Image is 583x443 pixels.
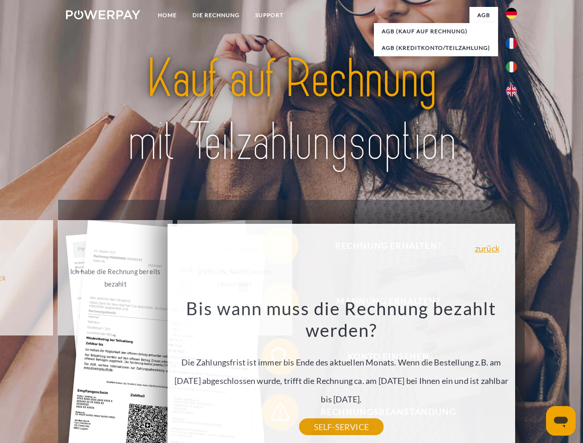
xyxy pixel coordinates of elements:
[546,406,576,436] iframe: Schaltfläche zum Öffnen des Messaging-Fensters
[173,297,510,427] div: Die Zahlungsfrist ist immer bis Ende des aktuellen Monats. Wenn die Bestellung z.B. am [DATE] abg...
[506,85,517,96] img: en
[247,7,291,24] a: SUPPORT
[299,419,384,435] a: SELF-SERVICE
[506,61,517,72] img: it
[469,7,498,24] a: agb
[66,10,140,19] img: logo-powerpay-white.svg
[173,297,510,341] h3: Bis wann muss die Rechnung bezahlt werden?
[374,40,498,56] a: AGB (Kreditkonto/Teilzahlung)
[374,23,498,40] a: AGB (Kauf auf Rechnung)
[506,8,517,19] img: de
[185,7,247,24] a: DIE RECHNUNG
[63,265,167,290] div: Ich habe die Rechnung bereits bezahlt
[150,7,185,24] a: Home
[506,38,517,49] img: fr
[88,44,495,177] img: title-powerpay_de.svg
[475,244,499,252] a: zurück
